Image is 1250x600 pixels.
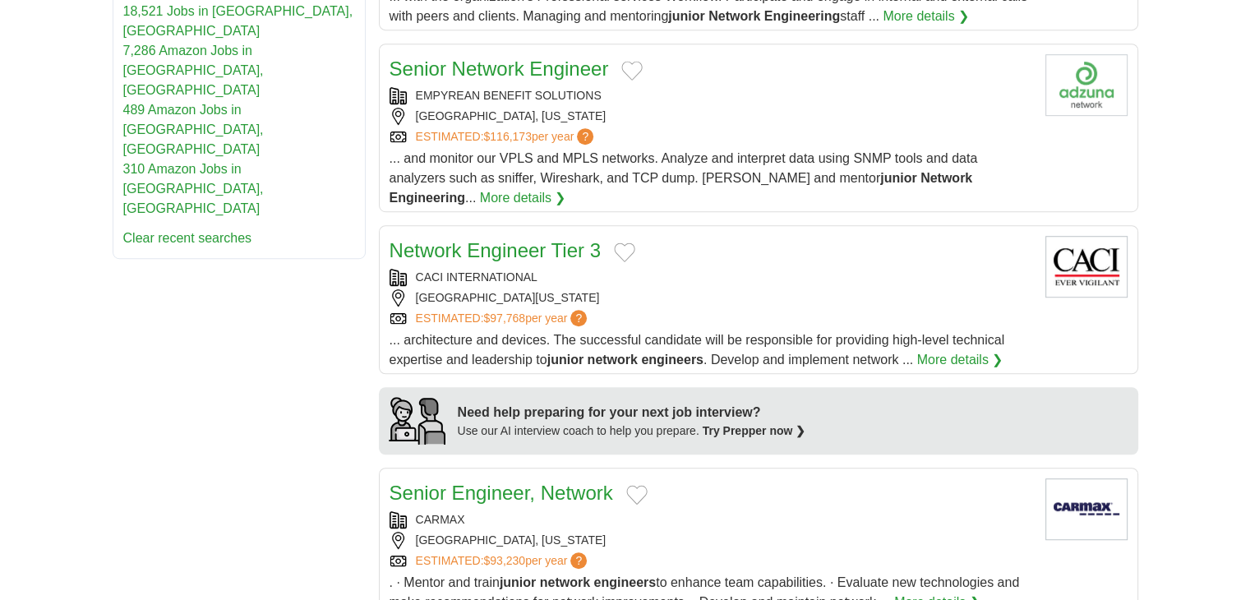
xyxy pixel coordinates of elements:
strong: Engineering [764,9,840,23]
div: Need help preparing for your next job interview? [458,403,806,422]
strong: junior [500,575,536,589]
strong: junior [880,171,916,185]
a: Clear recent searches [123,231,252,245]
strong: junior [668,9,704,23]
a: More details ❯ [917,350,1003,370]
strong: Engineering [390,191,465,205]
a: More details ❯ [883,7,969,26]
strong: engineers [641,353,703,367]
a: ESTIMATED:$97,768per year? [416,310,591,327]
strong: engineers [593,575,656,589]
span: $97,768 [483,312,525,325]
a: Network Engineer Tier 3 [390,239,601,261]
a: More details ❯ [480,188,566,208]
img: Company logo [1045,54,1128,116]
a: CARMAX [416,513,465,526]
span: $93,230 [483,554,525,567]
a: 7,286 Amazon Jobs in [GEOGRAPHIC_DATA], [GEOGRAPHIC_DATA] [123,44,264,97]
span: ... architecture and devices. The successful candidate will be responsible for providing high-lev... [390,333,1005,367]
div: EMPYREAN BENEFIT SOLUTIONS [390,87,1032,104]
img: CarMax logo [1045,478,1128,540]
a: 310 Amazon Jobs in [GEOGRAPHIC_DATA], [GEOGRAPHIC_DATA] [123,162,264,215]
button: Add to favorite jobs [626,485,648,505]
a: Senior Engineer, Network [390,482,613,504]
span: ? [577,128,593,145]
div: [GEOGRAPHIC_DATA], [US_STATE] [390,108,1032,125]
button: Add to favorite jobs [621,61,643,81]
button: Add to favorite jobs [614,242,635,262]
strong: network [540,575,590,589]
strong: junior [547,353,583,367]
span: ? [570,552,587,569]
a: Senior Network Engineer [390,58,609,80]
a: Try Prepper now ❯ [703,424,806,437]
a: ESTIMATED:$116,173per year? [416,128,597,145]
div: [GEOGRAPHIC_DATA][US_STATE] [390,289,1032,307]
a: ESTIMATED:$93,230per year? [416,552,591,570]
strong: Network [920,171,972,185]
a: CACI INTERNATIONAL [416,270,537,284]
span: ? [570,310,587,326]
a: 489 Amazon Jobs in [GEOGRAPHIC_DATA], [GEOGRAPHIC_DATA] [123,103,264,156]
strong: Network [708,9,760,23]
a: 18,521 Jobs in [GEOGRAPHIC_DATA], [GEOGRAPHIC_DATA] [123,4,353,38]
strong: network [588,353,638,367]
span: ... and monitor our VPLS and MPLS networks. Analyze and interpret data using SNMP tools and data ... [390,151,978,205]
div: [GEOGRAPHIC_DATA], [US_STATE] [390,532,1032,549]
span: $116,173 [483,130,531,143]
img: CACI International logo [1045,236,1128,298]
div: Use our AI interview coach to help you prepare. [458,422,806,440]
